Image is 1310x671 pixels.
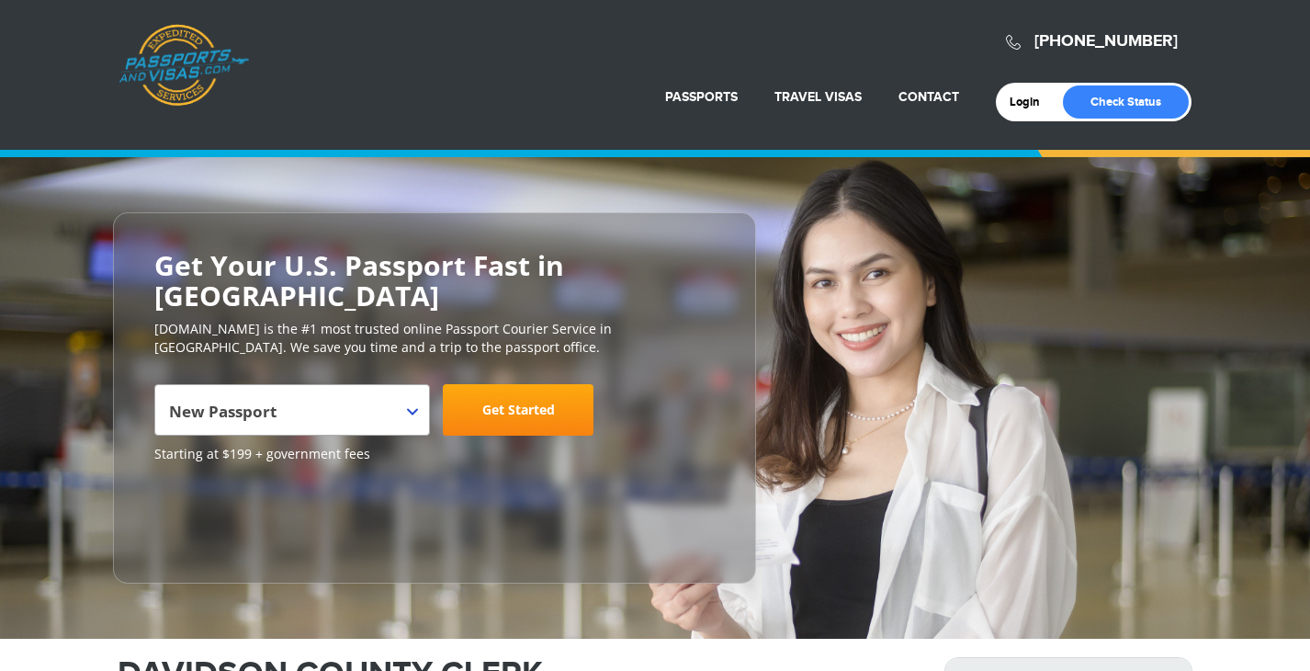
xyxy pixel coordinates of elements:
[1010,95,1053,109] a: Login
[154,250,715,311] h2: Get Your U.S. Passport Fast in [GEOGRAPHIC_DATA]
[154,384,430,436] span: New Passport
[443,384,593,436] a: Get Started
[154,445,715,463] span: Starting at $199 + government fees
[169,392,411,443] span: New Passport
[1063,85,1189,119] a: Check Status
[774,89,862,105] a: Travel Visas
[154,320,715,357] p: [DOMAIN_NAME] is the #1 most trusted online Passport Courier Service in [GEOGRAPHIC_DATA]. We sav...
[119,24,249,107] a: Passports & [DOMAIN_NAME]
[898,89,959,105] a: Contact
[665,89,738,105] a: Passports
[1034,31,1178,51] a: [PHONE_NUMBER]
[154,472,292,564] iframe: Customer reviews powered by Trustpilot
